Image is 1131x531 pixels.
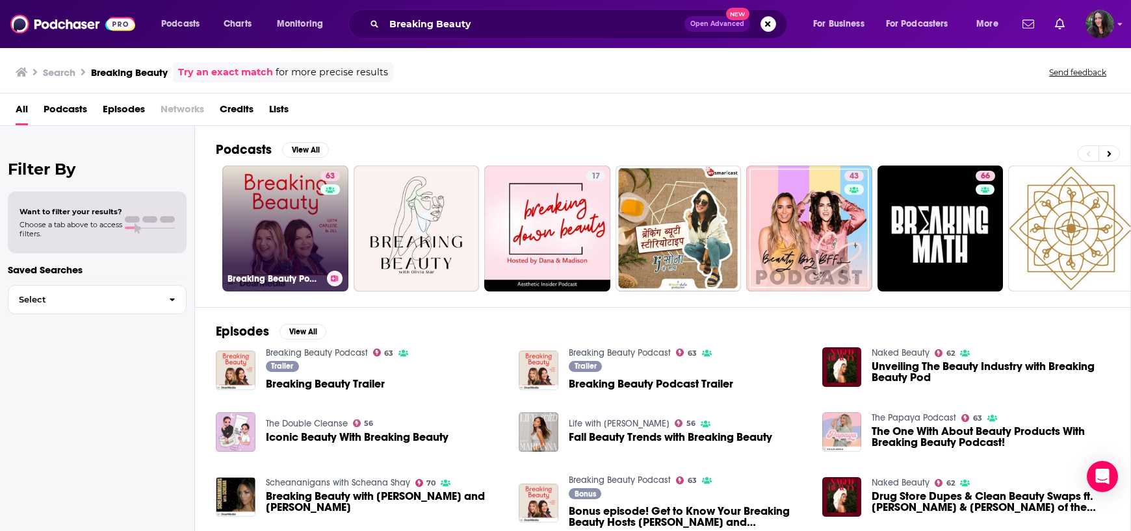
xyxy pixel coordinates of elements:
[850,170,859,183] span: 43
[877,14,967,34] button: open menu
[320,171,340,181] a: 63
[569,506,807,528] a: Bonus episode! Get to Know Your Breaking Beauty Hosts Jill and Carlene
[216,323,269,340] h2: Episodes
[569,506,807,528] span: Bonus episode! Get to Know Your Breaking Beauty Hosts [PERSON_NAME] and [PERSON_NAME]
[44,99,87,125] a: Podcasts
[326,170,335,183] span: 63
[8,160,187,179] h2: Filter By
[569,475,671,486] a: Breaking Beauty Podcast
[872,491,1110,513] a: Drug Store Dupes & Clean Beauty Swaps ft. Jill Dunn & Carlene Higgins of the Breaking Beauty Podcast
[822,347,862,387] img: Unveiling The Beauty Industry with Breaking Beauty Pod
[872,477,929,488] a: Naked Beauty
[591,170,600,183] span: 17
[276,65,388,80] span: for more precise results
[1085,10,1114,38] span: Logged in as elenadreamday
[946,351,955,356] span: 62
[266,378,385,389] a: Breaking Beauty Trailer
[269,99,289,125] a: Lists
[1017,13,1039,35] a: Show notifications dropdown
[981,170,990,183] span: 66
[575,490,596,498] span: Bonus
[569,418,669,429] a: Life with Marianna
[266,491,504,513] a: Breaking Beauty with Carlene and Jill
[19,207,122,216] span: Want to filter your results?
[946,480,955,486] span: 62
[271,362,293,370] span: Trailer
[43,66,75,79] h3: Search
[519,351,558,390] a: Breaking Beauty Podcast Trailer
[277,15,323,33] span: Monitoring
[813,15,864,33] span: For Business
[822,477,862,517] img: Drug Store Dupes & Clean Beauty Swaps ft. Jill Dunn & Carlene Higgins of the Breaking Beauty Podcast
[426,480,435,486] span: 70
[935,349,955,357] a: 62
[152,14,216,34] button: open menu
[684,16,750,32] button: Open AdvancedNew
[675,419,695,427] a: 56
[222,166,348,291] a: 63Breaking Beauty Podcast
[384,351,393,356] span: 63
[976,15,998,33] span: More
[8,285,187,314] button: Select
[586,171,605,181] a: 17
[569,378,733,389] a: Breaking Beauty Podcast Trailer
[822,412,862,452] img: The One With About Beauty Products With Breaking Beauty Podcast!
[676,349,697,356] a: 63
[216,142,329,158] a: PodcastsView All
[967,14,1015,34] button: open menu
[877,166,1004,291] a: 66
[220,99,253,125] a: Credits
[161,99,204,125] span: Networks
[575,362,597,370] span: Trailer
[227,273,322,284] h3: Breaking Beauty Podcast
[961,414,982,422] a: 63
[282,142,329,158] button: View All
[216,412,255,452] img: Iconic Beauty With Breaking Beauty
[266,432,448,443] a: Iconic Beauty With Breaking Beauty
[872,412,956,423] a: The Papaya Podcast
[872,361,1110,383] a: Unveiling The Beauty Industry with Breaking Beauty Pod
[415,479,436,487] a: 70
[216,351,255,390] img: Breaking Beauty Trailer
[872,347,929,358] a: Naked Beauty
[279,324,326,340] button: View All
[266,477,410,488] a: Scheananigans with Scheana Shay
[16,99,28,125] a: All
[103,99,145,125] span: Episodes
[215,14,259,34] a: Charts
[688,351,697,356] span: 63
[746,166,872,291] a: 43
[1045,67,1110,78] button: Send feedback
[569,432,772,443] a: Fall Beauty Trends with Breaking Beauty
[361,9,799,39] div: Search podcasts, credits, & more...
[484,166,610,291] a: 17
[676,476,697,484] a: 63
[364,421,373,426] span: 56
[216,323,326,340] a: EpisodesView All
[8,295,159,304] span: Select
[161,15,200,33] span: Podcasts
[268,14,340,34] button: open menu
[10,12,135,36] img: Podchaser - Follow, Share and Rate Podcasts
[519,412,558,452] a: Fall Beauty Trends with Breaking Beauty
[872,426,1110,448] a: The One With About Beauty Products With Breaking Beauty Podcast!
[519,484,558,523] img: Bonus episode! Get to Know Your Breaking Beauty Hosts Jill and Carlene
[216,477,255,517] img: Breaking Beauty with Carlene and Jill
[216,142,272,158] h2: Podcasts
[872,491,1110,513] span: Drug Store Dupes & Clean Beauty Swaps ft. [PERSON_NAME] & [PERSON_NAME] of the Breaking Beauty Po...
